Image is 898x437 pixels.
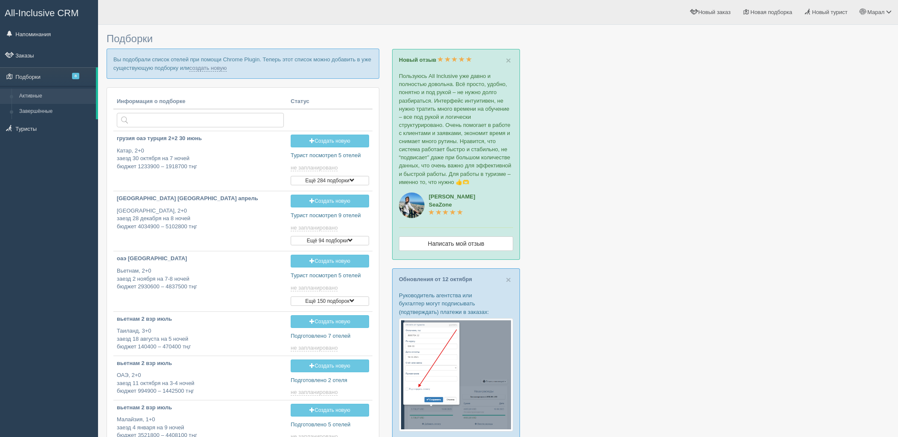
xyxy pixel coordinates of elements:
[291,164,338,171] span: не запланировано
[506,55,511,65] span: ×
[117,315,284,323] p: вьетнам 2 взр июль
[291,255,369,267] a: Создать новую
[399,318,513,431] img: %D0%BF%D0%BE%D0%B4%D1%82%D0%B2%D0%B5%D1%80%D0%B6%D0%B4%D0%B5%D0%BD%D0%B8%D0%B5-%D0%BE%D0%BF%D0%BB...
[113,356,287,399] a: вьетнам 2 взр июль ОАЭ, 2+0заезд 11 октября на 3-4 ночейбюджет 994900 – 1442500 тңг
[291,359,369,372] a: Создать новую
[117,327,284,351] p: Таиланд, 3+0 заезд 18 августа на 5 ночей бюджет 140400 – 470400 тңг
[113,251,287,298] a: оаэ [GEOGRAPHIC_DATA] Вьетнам, 2+0заезд 2 ноября на 7-8 ночейбюджет 2930600 – 4837500 тңг
[291,332,369,340] p: Подготовлено 7 отелей
[15,89,96,104] a: Активные
[117,147,284,171] p: Катар, 2+0 заезд 30 октября на 7 ночей бюджет 1233900 – 1918700 тңг
[117,195,284,203] p: [GEOGRAPHIC_DATA] [GEOGRAPHIC_DATA] апрель
[117,371,284,395] p: ОАЭ, 2+0 заезд 11 октября на 3-4 ночей бюджет 994900 – 1442500 тңг
[117,113,284,127] input: Поиск по стране или туристу
[72,73,79,79] span: 8
[399,193,424,218] img: aicrm_6724.jpg
[117,404,284,412] p: вьетнам 2 взр июль
[399,72,513,186] p: Пользуюсь All Inclusive уже давно и полностью довольна. Всё просто, удобно, понятно и под рукой –...
[291,389,338,396] span: не запланировано
[291,164,339,171] a: не запланировано
[291,195,369,207] a: Создать новую
[15,104,96,119] a: Завершённые
[399,291,513,316] p: Руководитель агентства или бухгалтер могут подписывать (подтверждать) платежи в заказах:
[107,33,153,44] span: Подборки
[291,236,369,245] button: Ещё 94 подборки
[117,135,284,143] p: грузия оаэ турция 2+2 30 июнь
[291,176,369,185] button: Ещё 284 подборки
[117,267,284,291] p: Вьетнам, 2+0 заезд 2 ноября на 7-8 ночей бюджет 2930600 – 4837500 тңг
[812,9,847,15] span: Новый турист
[113,312,287,355] a: вьетнам 2 взр июль Таиланд, 3+0заезд 18 августа на 5 ночейбюджет 140400 – 470400 тңг
[399,236,513,251] a: Написать мой отзыв
[506,56,511,65] button: Close
[291,285,338,291] span: не запланировано
[113,94,287,109] th: Информация о подборке
[117,359,284,368] p: вьетнам 2 взр июль
[189,65,227,72] a: создать новую
[399,276,472,282] a: Обновления от 12 октября
[291,285,339,291] a: не запланировано
[506,275,511,284] button: Close
[291,345,339,351] a: не запланировано
[291,345,338,351] span: не запланировано
[698,9,731,15] span: Новый заказ
[291,135,369,147] a: Создать новую
[291,404,369,417] a: Создать новую
[117,255,284,263] p: оаэ [GEOGRAPHIC_DATA]
[287,94,372,109] th: Статус
[113,131,287,178] a: грузия оаэ турция 2+2 30 июнь Катар, 2+0заезд 30 октября на 7 ночейбюджет 1233900 – 1918700 тңг
[113,191,287,238] a: [GEOGRAPHIC_DATA] [GEOGRAPHIC_DATA] апрель [GEOGRAPHIC_DATA], 2+0заезд 28 декабря на 8 ночейбюдже...
[506,275,511,285] span: ×
[867,9,884,15] span: Марал
[291,224,339,231] a: не запланировано
[399,57,472,63] a: Новый отзыв
[291,389,339,396] a: не запланировано
[5,8,79,18] span: All-Inclusive CRM
[291,296,369,306] button: Ещё 150 подборок
[0,0,98,24] a: All-Inclusive CRM
[291,152,369,160] p: Турист посмотрел 5 отелей
[291,315,369,328] a: Создать новую
[751,9,792,15] span: Новая подборка
[107,49,379,78] p: Вы подобрали список отелей при помощи Chrome Plugin. Теперь этот список можно добавить в уже суще...
[291,272,369,280] p: Турист посмотрел 5 отелей
[291,377,369,385] p: Подготовлено 2 отеля
[291,224,338,231] span: не запланировано
[291,421,369,429] p: Подготовлено 5 отелей
[291,212,369,220] p: Турист посмотрел 9 отелей
[429,193,475,216] a: [PERSON_NAME]SeaZone
[117,207,284,231] p: [GEOGRAPHIC_DATA], 2+0 заезд 28 декабря на 8 ночей бюджет 4034900 – 5102800 тңг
